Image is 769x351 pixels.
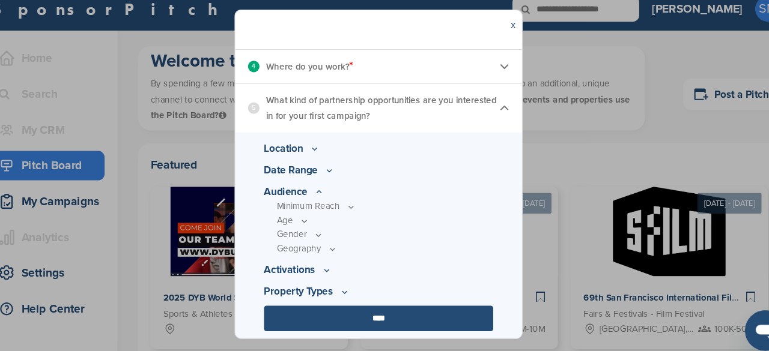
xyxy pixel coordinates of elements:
[282,226,485,239] p: Gender
[501,29,506,41] a: x
[272,98,491,128] p: What kind of partnership opportunities are you interested in for your first campaign?
[255,69,266,80] div: 4
[270,278,485,293] p: Property Types
[491,109,500,118] img: Checklist arrow 1
[270,144,485,158] p: Location
[272,67,353,82] p: Where do you work?
[255,108,266,119] div: 5
[721,303,759,341] iframe: Button to launch messaging window
[270,258,485,272] p: Activations
[282,212,485,226] p: Age
[270,164,485,179] p: Date Range
[282,239,485,252] p: Geography
[270,185,485,199] p: Audience
[491,70,500,79] img: Checklist arrow 2
[282,199,485,212] p: Minimum Reach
